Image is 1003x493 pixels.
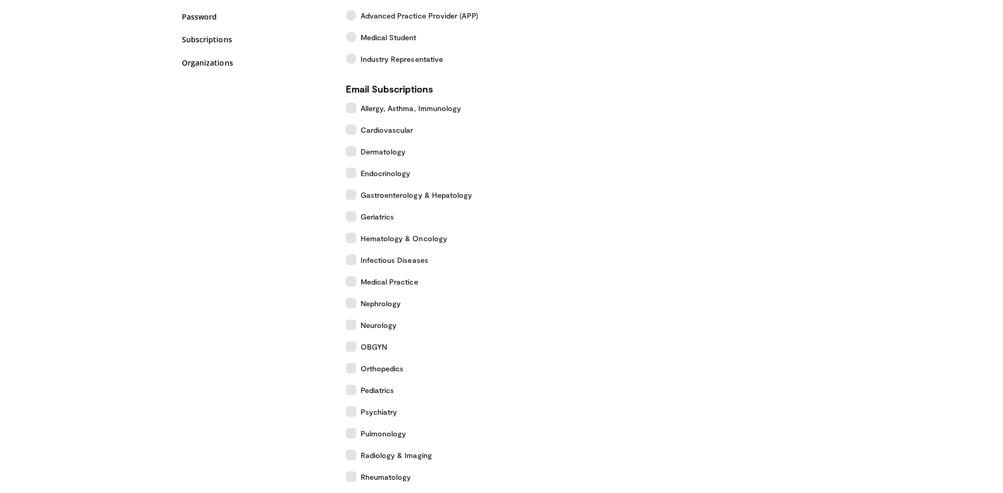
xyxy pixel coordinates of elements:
[361,406,398,417] span: Psychiatry
[346,83,433,95] strong: Email Subscriptions
[361,124,413,135] span: Cardiovascular
[361,146,406,157] span: Dermatology
[361,276,418,287] span: Medical Practice
[361,450,432,461] span: Radiology & Imaging
[182,34,330,45] a: Subscriptions
[361,32,417,43] span: Medical Student
[361,363,404,374] span: Orthopedics
[361,211,394,222] span: Geriatrics
[182,57,330,68] a: Organizations
[361,471,411,482] span: Rheumatology
[361,319,397,331] span: Neurology
[361,168,411,179] span: Endocrinology
[361,53,444,65] span: Industry Representative
[182,11,330,22] a: Password
[361,428,407,439] span: Pulmonology
[361,10,478,21] span: Advanced Practice Provider (APP)
[361,298,401,309] span: Nephrology
[361,341,387,352] span: OBGYN
[361,254,428,266] span: Infectious Diseases
[361,103,462,114] span: Allergy, Asthma, Immunology
[361,189,473,200] span: Gastroenterology & Hepatology
[361,385,394,396] span: Pediatrics
[361,233,447,244] span: Hematology & Oncology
